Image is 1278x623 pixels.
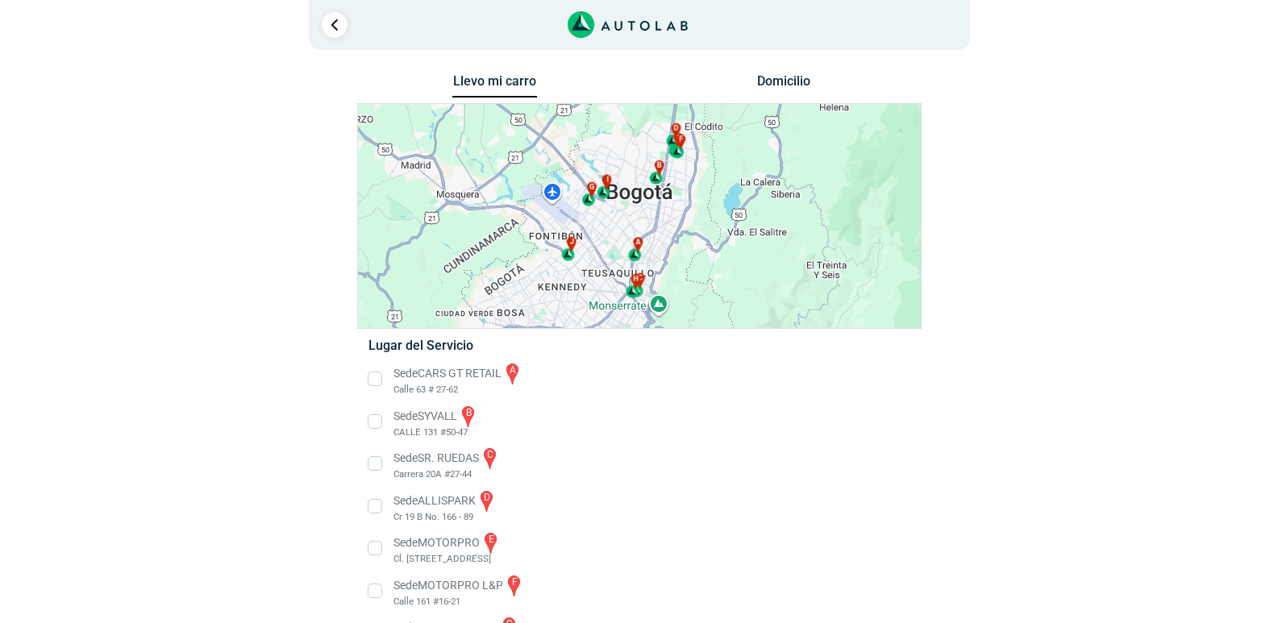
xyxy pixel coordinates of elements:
a: Ir al paso anterior [322,12,348,38]
span: c [637,273,642,285]
button: Domicilio [741,73,826,97]
h5: Lugar del Servicio [368,338,910,353]
button: Llevo mi carro [452,73,537,98]
span: j [569,237,573,248]
span: b [656,160,661,172]
span: g [589,182,594,193]
a: Link al sitio de autolab [568,16,688,31]
span: a [635,237,640,248]
span: e [676,133,681,144]
span: f [679,134,683,145]
span: i [606,175,609,186]
span: d [673,123,678,135]
span: h [633,274,638,285]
